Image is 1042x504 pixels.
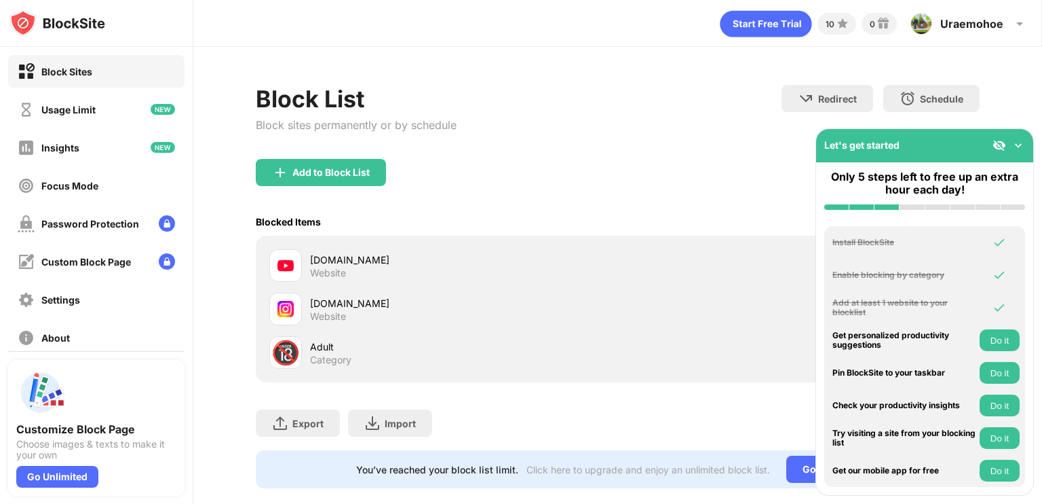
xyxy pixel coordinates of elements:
[310,354,351,366] div: Category
[256,118,457,132] div: Block sites permanently or by schedule
[18,63,35,80] img: block-on.svg
[870,19,875,29] div: 0
[526,464,770,475] div: Click here to upgrade and enjoy an unlimited block list.
[16,439,176,461] div: Choose images & texts to make it your own
[940,17,1003,31] div: Uraemohoe
[832,298,976,318] div: Add at least 1 website to your blocklist
[41,180,98,192] div: Focus Mode
[824,139,900,151] div: Let's get started
[310,267,346,279] div: Website
[832,466,976,475] div: Get our mobile app for free
[992,236,1006,249] img: omni-check.svg
[826,19,834,29] div: 10
[18,253,35,270] img: customize-block-page-off.svg
[151,142,175,153] img: new-icon.svg
[834,16,851,32] img: points-small.svg
[159,215,175,232] img: lock-menu.svg
[292,418,324,429] div: Export
[18,291,35,308] img: settings-off.svg
[41,104,96,115] div: Usage Limit
[16,368,65,417] img: push-custom-page.svg
[18,215,35,232] img: password-protection-off.svg
[271,339,300,367] div: 🔞
[720,10,812,37] div: animation
[818,93,857,105] div: Redirect
[18,177,35,194] img: focus-off.svg
[832,331,976,350] div: Get personalized productivity suggestions
[18,329,35,346] img: about-off.svg
[832,238,976,247] div: Install BlockSite
[832,270,976,280] div: Enable blocking by category
[277,301,294,317] img: favicons
[310,253,617,267] div: [DOMAIN_NAME]
[16,422,176,436] div: Customize Block Page
[980,427,1020,449] button: Do it
[310,340,617,354] div: Adult
[385,418,416,429] div: Import
[910,13,932,35] img: ACg8ocIENs6OMOZz-sQhQCr8cq-ObkGZKbF6tBGGUEktIqlicnSehS8=s96-c
[16,466,98,488] div: Go Unlimited
[824,170,1025,196] div: Only 5 steps left to free up an extra hour each day!
[256,85,457,113] div: Block List
[310,310,346,323] div: Website
[832,401,976,410] div: Check your productivity insights
[980,362,1020,384] button: Do it
[18,101,35,118] img: time-usage-off.svg
[786,456,879,483] div: Go Unlimited
[41,142,79,154] div: Insights
[356,464,518,475] div: You’ve reached your block list limit.
[832,368,976,378] div: Pin BlockSite to your taskbar
[9,10,105,37] img: logo-blocksite.svg
[980,395,1020,416] button: Do it
[292,167,370,178] div: Add to Block List
[41,332,70,344] div: About
[992,139,1006,152] img: eye-not-visible.svg
[310,296,617,310] div: [DOMAIN_NAME]
[41,218,139,230] div: Password Protection
[980,329,1020,351] button: Do it
[980,460,1020,482] button: Do it
[256,216,321,228] div: Blocked Items
[151,104,175,115] img: new-icon.svg
[18,139,35,156] img: insights-off.svg
[832,429,976,448] div: Try visiting a site from your blocking list
[277,257,294,274] img: favicons
[41,294,80,306] div: Settings
[159,253,175,270] img: lock-menu.svg
[41,256,131,268] div: Custom Block Page
[41,66,92,77] div: Block Sites
[875,16,891,32] img: reward-small.svg
[992,301,1006,314] img: omni-check.svg
[1011,139,1025,152] img: omni-setup-toggle.svg
[992,268,1006,282] img: omni-check.svg
[920,93,963,105] div: Schedule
